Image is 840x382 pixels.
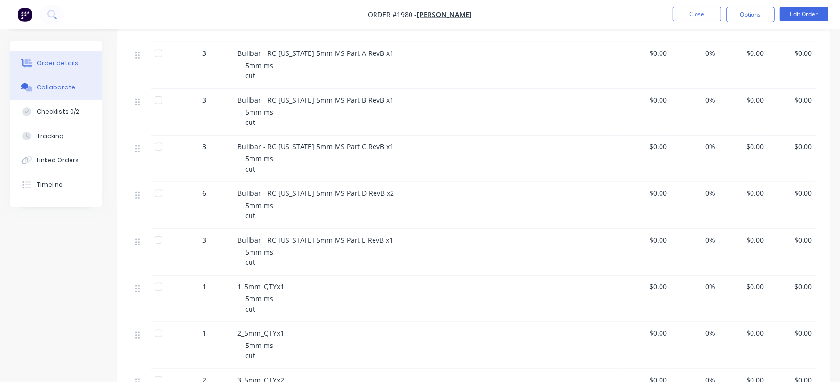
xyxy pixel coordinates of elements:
[237,189,394,198] span: Bullbar - RC [US_STATE] 5mm MS Part D RevB x2
[37,156,79,165] div: Linked Orders
[723,281,764,292] span: $0.00
[723,328,764,338] span: $0.00
[202,328,206,338] span: 1
[723,141,764,152] span: $0.00
[37,83,75,92] div: Collaborate
[18,7,32,22] img: Factory
[237,235,393,244] span: Bullbar - RC [US_STATE] 5mm MS Part E RevB x1
[771,281,812,292] span: $0.00
[10,173,102,197] button: Timeline
[245,201,273,220] span: 5mm ms cut
[771,95,812,105] span: $0.00
[245,247,273,267] span: 5mm ms cut
[626,235,667,245] span: $0.00
[626,328,667,338] span: $0.00
[726,7,775,22] button: Options
[368,10,417,19] span: Order #1980 -
[771,48,812,58] span: $0.00
[675,235,715,245] span: 0%
[37,180,63,189] div: Timeline
[202,95,206,105] span: 3
[675,188,715,198] span: 0%
[37,107,79,116] div: Checklists 0/2
[37,59,78,68] div: Order details
[723,188,764,198] span: $0.00
[202,281,206,292] span: 1
[771,328,812,338] span: $0.00
[37,132,64,140] div: Tracking
[675,328,715,338] span: 0%
[626,95,667,105] span: $0.00
[626,281,667,292] span: $0.00
[626,188,667,198] span: $0.00
[417,10,472,19] a: [PERSON_NAME]
[723,235,764,245] span: $0.00
[237,95,393,104] span: Bullbar - RC [US_STATE] 5mm MS Part B RevB x1
[626,141,667,152] span: $0.00
[780,7,828,21] button: Edit Order
[675,281,715,292] span: 0%
[202,48,206,58] span: 3
[675,95,715,105] span: 0%
[245,341,273,360] span: 5mm ms cut
[10,124,102,148] button: Tracking
[10,148,102,173] button: Linked Orders
[237,142,393,151] span: Bullbar - RC [US_STATE] 5mm MS Part C RevB x1
[10,75,102,100] button: Collaborate
[771,141,812,152] span: $0.00
[675,141,715,152] span: 0%
[237,49,393,58] span: Bullbar - RC [US_STATE] 5mm MS Part A RevB x1
[237,329,284,338] span: 2_5mm_QTYx1
[626,48,667,58] span: $0.00
[202,188,206,198] span: 6
[10,100,102,124] button: Checklists 0/2
[673,7,721,21] button: Close
[237,282,284,291] span: 1_5mm_QTYx1
[723,48,764,58] span: $0.00
[202,235,206,245] span: 3
[675,48,715,58] span: 0%
[771,235,812,245] span: $0.00
[202,141,206,152] span: 3
[245,294,273,313] span: 5mm ms cut
[723,95,764,105] span: $0.00
[245,154,273,174] span: 5mm ms cut
[245,107,273,127] span: 5mm ms cut
[771,188,812,198] span: $0.00
[245,61,273,80] span: 5mm ms cut
[10,51,102,75] button: Order details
